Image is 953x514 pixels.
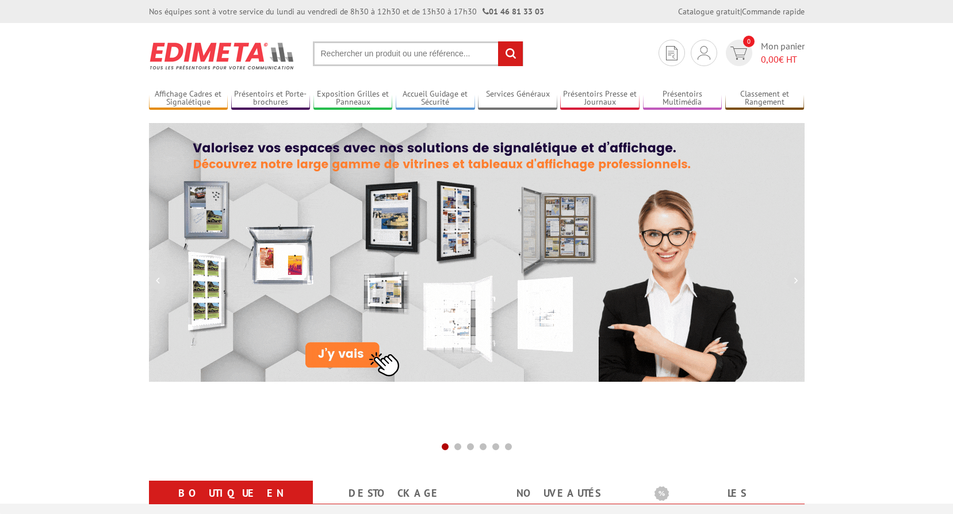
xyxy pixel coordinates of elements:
[761,53,805,66] span: € HT
[313,41,523,66] input: Rechercher un produit ou une référence...
[761,40,805,66] span: Mon panier
[725,89,805,108] a: Classement et Rangement
[396,89,475,108] a: Accueil Guidage et Sécurité
[643,89,722,108] a: Présentoirs Multimédia
[231,89,311,108] a: Présentoirs et Porte-brochures
[149,34,296,77] img: Présentoir, panneau, stand - Edimeta - PLV, affichage, mobilier bureau, entreprise
[678,6,805,17] div: |
[313,89,393,108] a: Exposition Grilles et Panneaux
[655,483,798,506] b: Les promotions
[149,89,228,108] a: Affichage Cadres et Signalétique
[723,40,805,66] a: devis rapide 0 Mon panier 0,00€ HT
[666,46,678,60] img: devis rapide
[491,483,627,504] a: nouveautés
[678,6,740,17] a: Catalogue gratuit
[698,46,710,60] img: devis rapide
[730,47,747,60] img: devis rapide
[478,89,557,108] a: Services Généraux
[483,6,544,17] strong: 01 46 81 33 03
[743,36,755,47] span: 0
[742,6,805,17] a: Commande rapide
[498,41,523,66] input: rechercher
[327,483,463,504] a: Destockage
[560,89,640,108] a: Présentoirs Presse et Journaux
[149,6,544,17] div: Nos équipes sont à votre service du lundi au vendredi de 8h30 à 12h30 et de 13h30 à 17h30
[761,53,779,65] span: 0,00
